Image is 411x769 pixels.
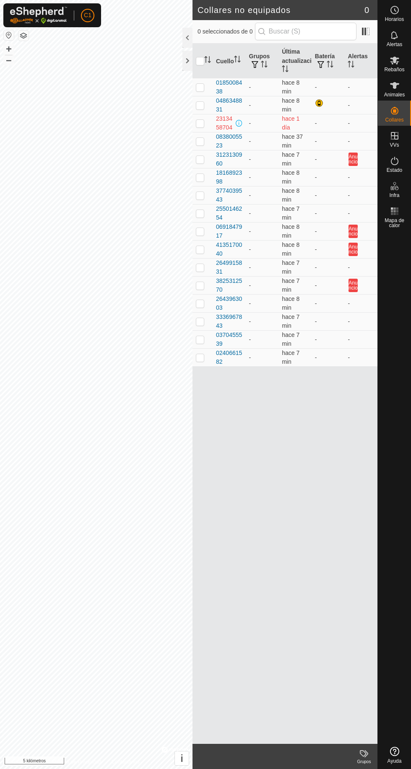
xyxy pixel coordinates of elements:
font: - [315,192,317,199]
font: Anuncio [349,154,358,165]
font: i [180,753,183,764]
font: Horarios [385,16,404,22]
p-sorticon: Activar para ordenar [204,57,211,64]
font: hace 8 min [282,97,299,113]
span: 6 de septiembre de 2025, 7:05 [282,187,299,203]
font: hace 8 min [282,295,299,311]
button: i [175,751,189,765]
font: Infra [389,192,399,198]
font: Cuello [216,58,234,65]
font: - [315,300,317,307]
font: 3336967843 [216,313,242,329]
font: - [249,282,251,289]
font: - [315,156,317,163]
span: 6 de septiembre de 2025, 6:36 [282,133,303,149]
font: hace 8 min [282,223,299,239]
font: - [315,282,317,289]
font: Anuncio [349,280,358,291]
input: Buscar (S) [255,23,356,40]
font: 0 seleccionados de 0 [198,28,253,35]
font: 4135170040 [216,241,242,257]
font: - [249,84,251,91]
font: - [249,174,251,181]
font: - [348,354,350,361]
font: - [315,264,317,271]
font: - [315,84,317,91]
font: 0486348831 [216,97,242,113]
font: Última actualización [282,48,319,64]
a: Política de Privacidad [53,758,101,766]
font: Anuncio [349,244,358,255]
font: - [249,264,251,271]
font: + [6,43,12,54]
font: hace 7 min [282,277,299,293]
font: 0691847917 [216,223,242,239]
font: - [348,138,350,145]
font: 2643963003 [216,295,242,311]
a: Ayuda [378,743,411,767]
font: - [315,210,317,217]
font: - [315,318,317,325]
font: Collares [385,117,403,123]
font: 0240661582 [216,350,242,365]
font: hace 37 min [282,133,303,149]
font: Collares no equipados [198,5,291,15]
font: hace 7 min [282,331,299,347]
p-sorticon: Activar para ordenar [327,62,333,69]
span: 6 de septiembre de 2025, 7:05 [282,295,299,311]
font: hace 8 min [282,79,299,95]
font: Contáctanos [112,759,140,765]
span: 4 de septiembre de 2025, 22:35 [282,115,299,131]
font: C1 [84,12,91,18]
font: - [315,228,317,235]
font: hace 7 min [282,205,299,221]
font: - [315,336,317,343]
font: hace 7 min [282,350,299,365]
font: - [315,120,317,127]
button: Capas del Mapa [18,31,29,41]
span: 6 de septiembre de 2025, 7:05 [282,223,299,239]
span: 6 de septiembre de 2025, 7:06 [282,151,299,167]
font: 3774039543 [216,187,242,203]
font: Ayuda [388,758,402,764]
font: – [6,54,11,65]
font: hace 7 min [282,313,299,329]
font: - [348,120,350,127]
span: 6 de septiembre de 2025, 7:05 [282,97,299,113]
span: 6 de septiembre de 2025, 7:05 [282,350,299,365]
font: Alertas [387,41,402,47]
span: 6 de septiembre de 2025, 7:05 [282,277,299,293]
font: 3825312570 [216,277,242,293]
font: - [249,228,251,235]
button: Restablecer mapa [4,30,14,40]
font: hace 1 día [282,115,299,131]
font: - [348,336,350,343]
font: - [348,84,350,91]
p-sorticon: Activar para ordenar [261,62,268,69]
button: Anuncio [349,225,358,238]
font: 2313458704 [216,115,232,131]
font: - [315,138,317,145]
font: - [348,174,350,181]
button: Anuncio [349,243,358,256]
p-sorticon: Activar para ordenar [348,62,354,69]
font: - [315,246,317,253]
font: - [249,138,251,145]
font: 0370455539 [216,331,242,347]
font: Batería [315,53,335,60]
font: hace 7 min [282,151,299,167]
font: 2550146254 [216,205,242,221]
font: - [249,318,251,325]
font: 1816892398 [216,169,242,185]
font: Anuncio [349,226,358,237]
font: - [348,210,350,217]
font: hace 7 min [282,259,299,275]
span: 6 de septiembre de 2025, 7:05 [282,79,299,95]
font: - [348,264,350,271]
font: Grupos [357,759,371,764]
span: 6 de septiembre de 2025, 7:05 [282,169,299,185]
button: – [4,55,14,65]
font: - [348,300,350,307]
img: Logotipo de Gallagher [10,7,67,24]
font: VVs [390,142,399,148]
